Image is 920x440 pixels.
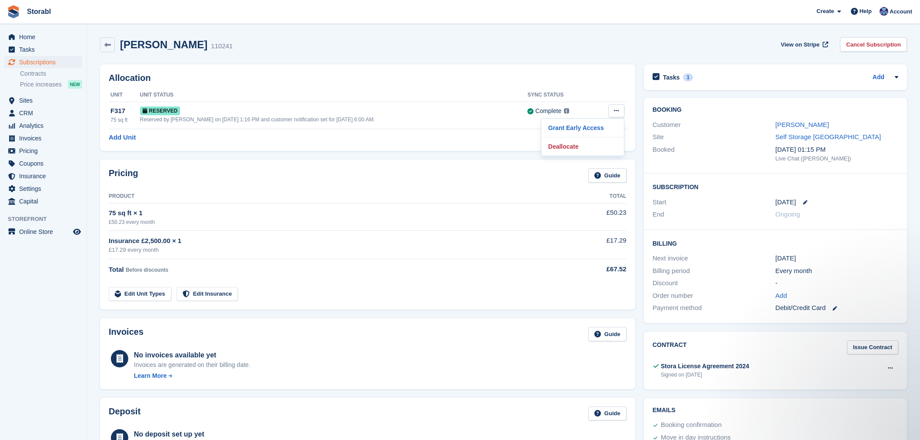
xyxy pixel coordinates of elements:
[23,4,54,19] a: Storabl
[661,420,722,430] div: Booking confirmation
[564,108,569,113] img: icon-info-grey-7440780725fd019a000dd9b08b2336e03edf1995a4989e88bcd33f0948082b44.svg
[120,39,207,50] h2: [PERSON_NAME]
[775,154,898,163] div: Live Chat ([PERSON_NAME])
[890,7,912,16] span: Account
[653,107,898,113] h2: Booking
[661,371,749,379] div: Signed on [DATE]
[19,132,71,144] span: Invoices
[775,121,829,128] a: [PERSON_NAME]
[653,197,776,207] div: Start
[19,157,71,170] span: Coupons
[4,107,82,119] a: menu
[134,371,250,380] a: Learn More
[653,132,776,142] div: Site
[840,37,907,52] a: Cancel Subscription
[19,145,71,157] span: Pricing
[19,226,71,238] span: Online Store
[4,170,82,182] a: menu
[777,37,830,52] a: View on Stripe
[4,120,82,132] a: menu
[20,80,62,89] span: Price increases
[19,183,71,195] span: Settings
[775,303,898,313] div: Debit/Credit Card
[109,88,140,102] th: Unit
[557,190,626,203] th: Total
[653,278,776,288] div: Discount
[781,40,820,49] span: View on Stripe
[653,145,776,163] div: Booked
[775,210,800,218] span: Ongoing
[545,122,620,133] a: Grant Early Access
[109,246,557,254] div: £17.29 every month
[19,107,71,119] span: CRM
[4,145,82,157] a: menu
[19,43,71,56] span: Tasks
[4,43,82,56] a: menu
[134,360,250,370] div: Invoices are generated on their billing date.
[653,407,898,414] h2: Emails
[4,31,82,43] a: menu
[775,266,898,276] div: Every month
[109,266,124,273] span: Total
[775,291,787,301] a: Add
[653,340,687,355] h2: Contract
[110,106,140,116] div: F317
[775,197,796,207] time: 2025-09-26 00:00:00 UTC
[588,327,627,341] a: Guide
[140,88,528,102] th: Unit Status
[653,253,776,263] div: Next invoice
[535,107,561,116] div: Complete
[72,227,82,237] a: Preview store
[4,132,82,144] a: menu
[68,80,82,89] div: NEW
[653,182,898,191] h2: Subscription
[4,183,82,195] a: menu
[211,41,233,51] div: 110241
[588,168,627,183] a: Guide
[140,107,180,115] span: Reserved
[663,73,680,81] h2: Tasks
[8,215,87,223] span: Storefront
[775,278,898,288] div: -
[126,267,168,273] span: Before discounts
[4,94,82,107] a: menu
[817,7,834,16] span: Create
[4,157,82,170] a: menu
[134,350,250,360] div: No invoices available yet
[545,141,620,152] a: Deallocate
[588,407,627,421] a: Guide
[527,88,596,102] th: Sync Status
[653,303,776,313] div: Payment method
[19,56,71,68] span: Subscriptions
[4,56,82,68] a: menu
[109,133,136,143] a: Add Unit
[880,7,888,16] img: Tegan Ewart
[847,340,898,355] a: Issue Contract
[7,5,20,18] img: stora-icon-8386f47178a22dfd0bd8f6a31ec36ba5ce8667c1dd55bd0f319d3a0aa187defe.svg
[134,371,167,380] div: Learn More
[873,73,884,83] a: Add
[20,70,82,78] a: Contracts
[775,145,898,155] div: [DATE] 01:15 PM
[775,133,881,140] a: Self Storage [GEOGRAPHIC_DATA]
[557,264,626,274] div: £67.52
[109,287,171,301] a: Edit Unit Types
[109,168,138,183] h2: Pricing
[653,266,776,276] div: Billing period
[653,120,776,130] div: Customer
[109,190,557,203] th: Product
[19,94,71,107] span: Sites
[4,226,82,238] a: menu
[140,116,528,123] div: Reserved by [PERSON_NAME] on [DATE] 1:16 PM and customer notification set for [DATE] 6:00 AM.
[653,210,776,220] div: End
[20,80,82,89] a: Price increases NEW
[4,195,82,207] a: menu
[109,407,140,421] h2: Deposit
[110,116,140,124] div: 75 sq ft
[19,195,71,207] span: Capital
[557,231,626,259] td: £17.29
[134,429,313,440] div: No deposit set up yet
[860,7,872,16] span: Help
